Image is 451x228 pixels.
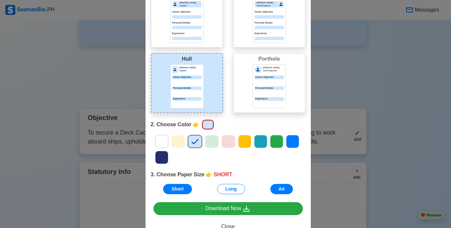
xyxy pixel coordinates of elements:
[172,97,202,101] p: Experience
[255,97,284,101] div: Experience
[263,69,284,72] p: Chief Engineer
[206,204,251,213] div: Download Now
[172,76,202,79] p: Career Objective
[172,10,202,14] p: Career Objective
[217,184,245,194] button: Long
[179,69,202,72] p: Captain
[257,4,278,7] p: Chief Engineer
[180,1,201,4] p: [PERSON_NAME]
[255,86,284,90] div: Personal Details
[235,55,304,63] div: Porthole
[172,21,202,25] p: Personal Details
[270,184,293,194] button: A4
[172,86,202,90] p: Personal Details
[263,66,284,69] p: [PERSON_NAME]
[172,32,202,35] p: Experience
[214,171,232,179] span: SHORT
[255,76,284,79] div: Career Objective
[257,1,278,4] p: [PERSON_NAME]
[151,118,306,131] div: 2. Choose Color
[163,184,192,194] button: Short
[255,21,284,25] p: Personal Details
[153,55,221,63] div: Hull
[179,66,202,69] p: [PERSON_NAME]
[193,121,199,129] span: point
[206,171,212,179] span: point
[153,202,303,215] a: Download Now
[180,4,201,7] p: Captain
[255,32,284,35] p: Experience
[151,171,306,179] div: 3. Choose Paper Size
[255,10,284,14] p: Career Objective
